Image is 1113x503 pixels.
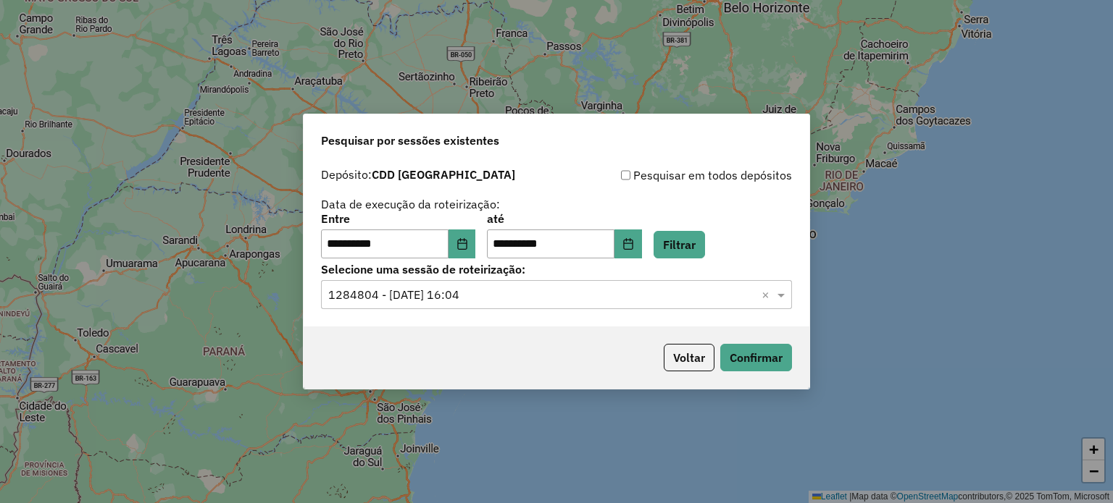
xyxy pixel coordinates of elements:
label: Data de execução da roteirização: [321,195,500,213]
label: Selecione uma sessão de roteirização: [321,261,792,278]
button: Confirmar [720,344,792,371]
label: Entre [321,210,475,227]
div: Pesquisar em todos depósitos [556,166,792,184]
span: Clear all [762,286,774,303]
span: Pesquisar por sessões existentes [321,132,499,149]
label: Depósito: [321,166,515,183]
button: Choose Date [449,229,476,258]
strong: CDD [GEOGRAPHIC_DATA] [372,167,515,182]
button: Filtrar [654,231,705,258]
button: Voltar [664,344,714,371]
label: até [487,210,641,227]
button: Choose Date [614,229,642,258]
